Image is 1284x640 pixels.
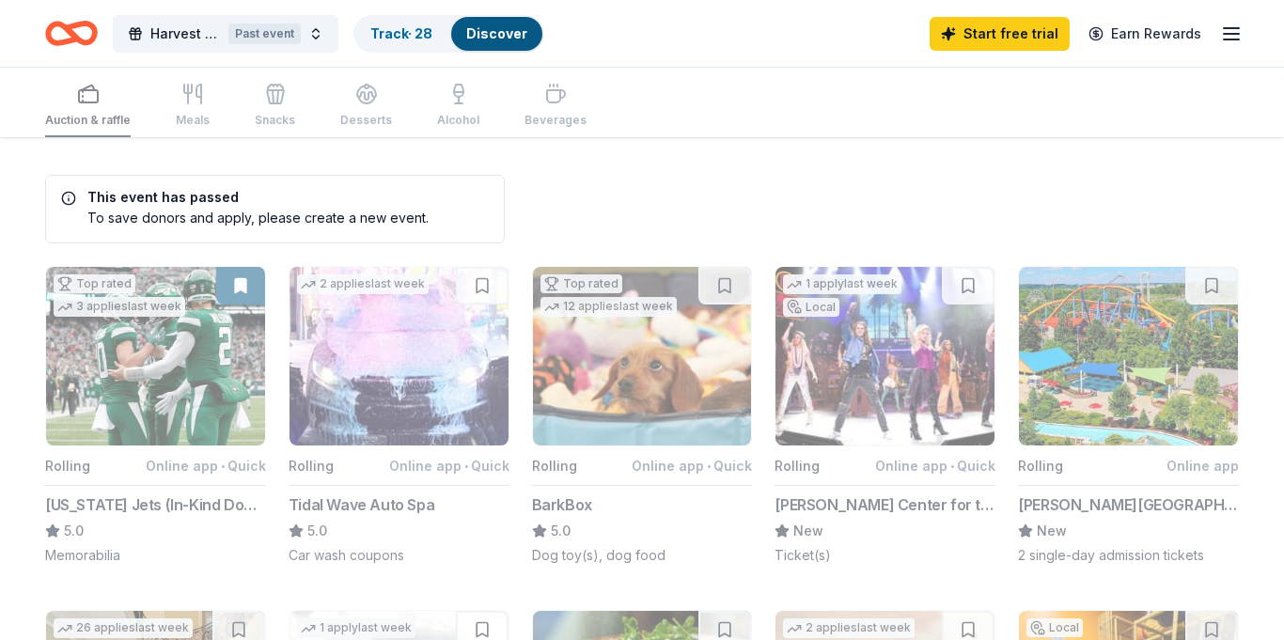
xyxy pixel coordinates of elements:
[150,23,221,45] span: Harvest Fest
[61,191,429,204] h5: This event has passed
[1077,17,1213,51] a: Earn Rewards
[1018,266,1239,565] button: Image for Dorney Park & Wildwater KingdomRollingOnline app[PERSON_NAME][GEOGRAPHIC_DATA]New2 sing...
[370,25,432,41] a: Track· 28
[45,11,98,55] a: Home
[113,15,338,53] button: Harvest FestPast event
[289,266,509,565] button: Image for Tidal Wave Auto Spa2 applieslast weekRollingOnline app•QuickTidal Wave Auto Spa5.0Car w...
[466,25,527,41] a: Discover
[45,266,266,565] button: Image for New York Jets (In-Kind Donation)Top rated3 applieslast weekRollingOnline app•Quick[US_S...
[775,266,995,565] button: Image for Tilles Center for the Performing Arts1 applylast weekLocalRollingOnline app•Quick[PERSO...
[930,17,1070,51] a: Start free trial
[61,208,429,227] div: To save donors and apply, please create a new event.
[228,23,301,44] div: Past event
[353,15,544,53] button: Track· 28Discover
[532,266,753,565] button: Image for BarkBoxTop rated12 applieslast weekRollingOnline app•QuickBarkBox5.0Dog toy(s), dog food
